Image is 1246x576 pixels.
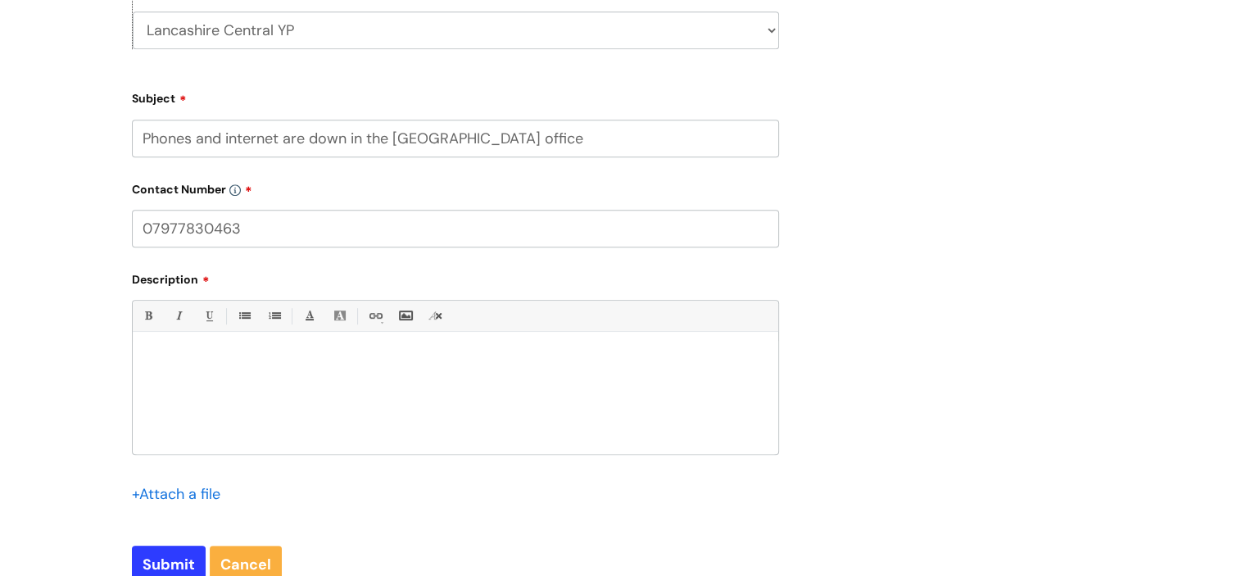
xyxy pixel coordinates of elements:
a: Font Color [299,306,319,326]
img: info-icon.svg [229,184,241,196]
label: Subject [132,86,779,106]
a: Back Color [329,306,350,326]
label: Description [132,267,779,287]
a: Bold (Ctrl-B) [138,306,158,326]
a: Link [365,306,385,326]
span: + [132,484,139,504]
label: Contact Number [132,177,779,197]
a: Underline(Ctrl-U) [198,306,219,326]
a: Italic (Ctrl-I) [168,306,188,326]
div: Attach a file [132,481,230,507]
a: Remove formatting (Ctrl-\) [425,306,446,326]
a: • Unordered List (Ctrl-Shift-7) [233,306,254,326]
a: 1. Ordered List (Ctrl-Shift-8) [264,306,284,326]
a: Insert Image... [395,306,415,326]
